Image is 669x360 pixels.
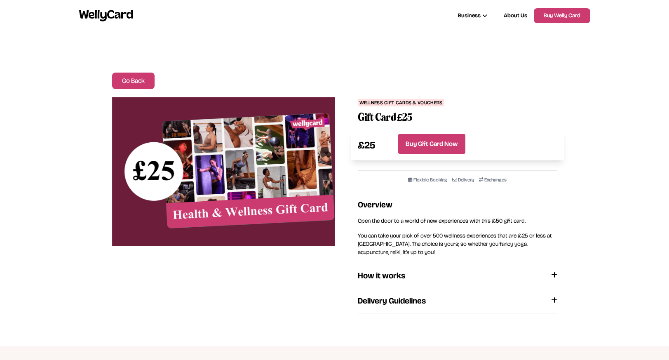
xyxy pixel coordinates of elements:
[408,177,447,182] li: Flexible Booking
[358,111,557,124] h1: Gift Card £25
[479,177,507,182] li: Exchanges
[112,97,335,246] img: WellyCard Gift Card
[458,12,487,20] div: Business
[112,73,155,89] button: Go Back
[358,199,557,210] h2: Overview
[504,12,527,20] a: About Us
[398,134,465,154] button: Buy Gift Card Now
[534,8,590,23] a: Buy Welly Card
[358,232,557,256] p: You can take your pick of over 500 wellness experiences that are £25 or less at [GEOGRAPHIC_DATA]...
[358,139,375,151] span: £25
[79,10,134,21] img: wellycard.svg
[358,99,444,106] span: Wellness Gift Cards & Vouchers
[392,134,459,157] a: Buy Gift Card Now
[358,270,405,281] h2: How it works
[452,177,474,182] li: Delivery
[358,295,426,306] h2: Delivery Guidelines
[358,217,557,225] p: Open the door to a world of new experiences with this £50 gift card.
